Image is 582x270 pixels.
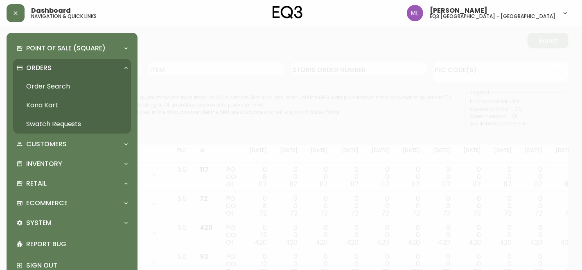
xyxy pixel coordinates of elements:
p: Retail [26,179,47,188]
a: Order Search [13,77,131,96]
p: Point of Sale (Square) [26,44,106,53]
p: Inventory [26,159,62,168]
img: 3de4b2bf7ef2efc5d8e82fe66501aa37 [407,5,423,21]
a: Swatch Requests [13,115,131,134]
div: System [13,214,131,232]
div: Retail [13,175,131,193]
p: Customers [26,140,67,149]
p: Sign Out [26,261,128,270]
span: [PERSON_NAME] [430,7,487,14]
p: System [26,218,52,227]
img: logo [273,6,303,19]
p: Orders [26,64,52,73]
span: Dashboard [31,7,71,14]
div: Orders [13,59,131,77]
a: Kona Kart [13,96,131,115]
div: Report Bug [13,234,131,255]
div: Ecommerce [13,194,131,212]
h5: navigation & quick links [31,14,97,19]
h5: eq3 [GEOGRAPHIC_DATA] - [GEOGRAPHIC_DATA] [430,14,555,19]
div: Inventory [13,155,131,173]
p: Ecommerce [26,199,68,208]
div: Point of Sale (Square) [13,39,131,57]
div: Customers [13,135,131,153]
p: Report Bug [26,240,128,249]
